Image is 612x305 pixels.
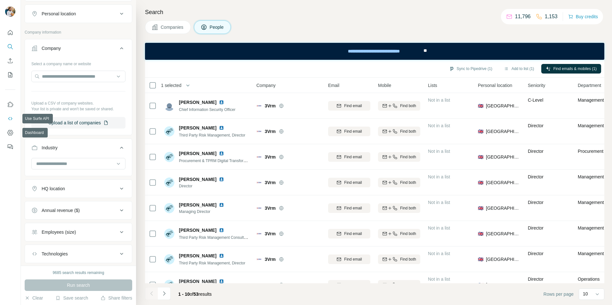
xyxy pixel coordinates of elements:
[478,179,483,186] span: 🇬🇧
[400,256,416,262] span: Find both
[545,13,558,20] p: 1,153
[265,282,276,288] span: 3Vrm
[568,12,598,21] button: Buy credits
[378,178,420,187] button: Find both
[179,158,289,163] span: Procurement & TPRM Digital Transformation - Associate Director
[145,43,604,60] iframe: Banner
[328,203,370,213] button: Find email
[344,256,362,262] span: Find email
[578,200,604,205] span: Management
[164,280,174,290] img: Avatar
[5,27,15,38] button: Quick start
[528,82,545,89] span: Seniority
[578,225,604,231] span: Management
[179,150,216,157] span: [PERSON_NAME]
[101,295,132,301] button: Share filters
[553,66,597,72] span: Find emails & mobiles (1)
[219,228,224,233] img: LinkedIn logo
[256,129,262,134] img: Logo of 3Vrm
[428,82,437,89] span: Lists
[164,101,174,111] img: Avatar
[179,278,216,285] span: [PERSON_NAME]
[219,202,224,207] img: LinkedIn logo
[194,292,199,297] span: 53
[31,117,125,129] button: Upload a list of companies
[179,253,216,259] span: [PERSON_NAME]
[256,103,262,108] img: Logo of 3Vrm
[5,127,15,138] button: Dashboard
[400,103,416,109] span: Find both
[42,207,80,214] div: Annual revenue ($)
[445,64,497,74] button: Sync to Pipedrive (1)
[179,227,216,233] span: [PERSON_NAME]
[428,123,450,128] span: Not in a list
[265,103,276,109] span: 3Vrm
[344,180,362,185] span: Find email
[219,253,224,258] img: LinkedIn logo
[158,287,171,300] button: Navigate to next page
[486,128,520,135] span: [GEOGRAPHIC_DATA]
[256,257,262,262] img: Logo of 3Vrm
[344,154,362,160] span: Find email
[578,123,604,128] span: Management
[25,246,132,262] button: Technologies
[219,151,224,156] img: LinkedIn logo
[528,174,544,179] span: Director
[256,180,262,185] img: Logo of 3Vrm
[179,202,216,208] span: [PERSON_NAME]
[256,231,262,236] img: Logo of 3Vrm
[53,270,104,276] div: 9685 search results remaining
[210,24,224,30] span: People
[219,279,224,284] img: LinkedIn logo
[265,231,276,237] span: 3Vrm
[400,282,416,288] span: Find both
[528,277,544,282] span: Director
[428,174,450,179] span: Not in a list
[400,231,416,237] span: Find both
[328,178,370,187] button: Find email
[265,205,276,211] span: 3Vrm
[265,256,276,262] span: 3Vrm
[400,154,416,160] span: Find both
[219,125,224,130] img: LinkedIn logo
[528,98,543,103] span: C-Level
[378,203,420,213] button: Find both
[478,205,483,211] span: 🇬🇧
[578,277,600,282] span: Operations
[528,200,544,205] span: Director
[256,82,276,89] span: Company
[179,99,216,106] span: [PERSON_NAME]
[344,205,362,211] span: Find email
[328,127,370,136] button: Find email
[486,205,520,211] span: [GEOGRAPHIC_DATA]
[578,174,604,179] span: Management
[328,152,370,162] button: Find email
[145,8,604,17] h4: Search
[265,128,276,135] span: 3Vrm
[478,154,483,160] span: 🇬🇧
[544,291,574,297] span: Rows per page
[478,282,483,288] span: 🇬🇧
[256,154,262,160] img: Logo of 3Vrm
[179,235,266,240] span: Third Party Risk Management Consultant - Director
[5,69,15,81] button: My lists
[164,126,174,137] img: Avatar
[265,179,276,186] span: 3Vrm
[486,282,520,288] span: [GEOGRAPHIC_DATA]
[428,277,450,282] span: Not in a list
[164,203,174,213] img: Avatar
[179,133,245,137] span: Third Party Risk Management, Director
[528,251,544,256] span: Director
[164,152,174,162] img: Avatar
[428,149,450,154] span: Not in a list
[161,82,181,89] span: 1 selected
[578,149,603,154] span: Procurement
[478,82,512,89] span: Personal location
[528,149,544,154] span: Director
[5,55,15,66] button: Enrich CSV
[164,254,174,264] img: Avatar
[328,280,370,290] button: Find email
[528,123,544,128] span: Director
[161,24,184,30] span: Companies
